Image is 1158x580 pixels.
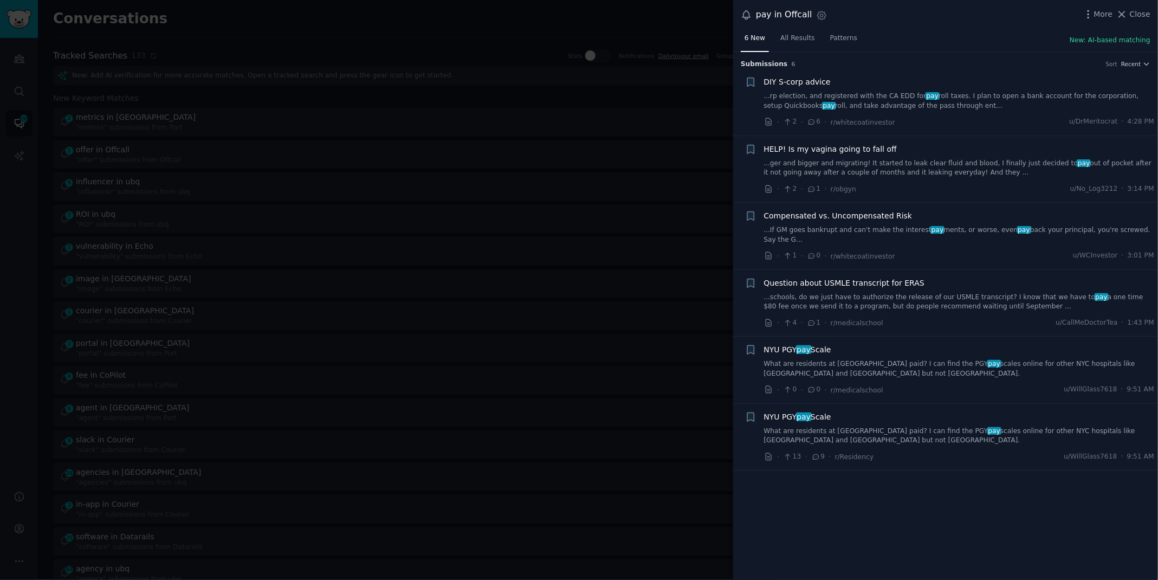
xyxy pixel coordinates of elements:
[777,117,779,128] span: ·
[1017,226,1031,234] span: pay
[825,317,827,328] span: ·
[831,386,883,394] span: r/medicalschool
[783,385,797,395] span: 0
[745,34,765,43] span: 6 New
[825,250,827,262] span: ·
[1077,159,1091,167] span: pay
[764,344,831,356] span: NYU PGY Scale
[831,119,895,126] span: r/whitecoatinvestor
[783,251,797,261] span: 1
[1128,251,1154,261] span: 3:01 PM
[831,319,883,327] span: r/medicalschool
[1121,60,1141,68] span: Recent
[801,117,803,128] span: ·
[801,183,803,195] span: ·
[764,359,1155,378] a: What are residents at [GEOGRAPHIC_DATA] paid? I can find the PGYpayscales online for other NYC ho...
[987,360,1001,368] span: pay
[1127,452,1154,462] span: 9:51 AM
[756,8,812,22] div: pay in Offcall
[1070,36,1150,46] button: New: AI-based matching
[783,452,801,462] span: 13
[764,278,925,289] a: Question about USMLE transcript for ERAS
[1070,184,1118,194] span: u/No_Log3212
[1106,60,1118,68] div: Sort
[1127,385,1154,395] span: 9:51 AM
[764,92,1155,111] a: ...rp election, and registered with the CA EDD forpayroll taxes. I plan to open a bank account fo...
[764,225,1155,244] a: ...If GM goes bankrupt and can't make the interestpayments, or worse, evenpayback your principal,...
[1069,117,1117,127] span: u/DrMeritocrat
[825,117,827,128] span: ·
[807,385,820,395] span: 0
[1094,9,1113,20] span: More
[1130,9,1150,20] span: Close
[987,427,1001,435] span: pay
[741,60,788,69] span: Submission s
[1122,318,1124,328] span: ·
[1083,9,1113,20] button: More
[777,30,818,52] a: All Results
[930,226,944,234] span: pay
[796,413,812,421] span: pay
[825,183,827,195] span: ·
[783,184,797,194] span: 2
[1121,385,1123,395] span: ·
[764,210,913,222] a: Compensated vs. Uncompensated Risk
[764,427,1155,446] a: What are residents at [GEOGRAPHIC_DATA] paid? I can find the PGYpayscales online for other NYC ho...
[831,253,895,260] span: r/whitecoatinvestor
[1122,117,1124,127] span: ·
[777,451,779,462] span: ·
[796,345,812,354] span: pay
[1073,251,1117,261] span: u/WCInvestor
[1122,251,1124,261] span: ·
[807,184,820,194] span: 1
[1095,293,1109,301] span: pay
[764,144,897,155] a: HELP! Is my vagina going to fall off
[792,61,795,67] span: 6
[811,452,825,462] span: 9
[825,384,827,396] span: ·
[830,34,857,43] span: Patterns
[829,451,831,462] span: ·
[801,384,803,396] span: ·
[807,251,820,261] span: 0
[805,451,807,462] span: ·
[1128,318,1154,328] span: 1:43 PM
[764,76,831,88] a: DIY S-corp advice
[835,453,874,461] span: r/Residency
[780,34,814,43] span: All Results
[777,250,779,262] span: ·
[1064,385,1117,395] span: u/WillGlass7618
[1128,184,1154,194] span: 3:14 PM
[1056,318,1117,328] span: u/CallMeDoctorTea
[801,250,803,262] span: ·
[1128,117,1154,127] span: 4:28 PM
[741,30,769,52] a: 6 New
[764,411,831,423] a: NYU PGYpayScale
[1116,9,1150,20] button: Close
[764,411,831,423] span: NYU PGY Scale
[801,317,803,328] span: ·
[1064,452,1117,462] span: u/WillGlass7618
[783,318,797,328] span: 4
[777,317,779,328] span: ·
[807,117,820,127] span: 6
[764,159,1155,178] a: ...ger and bigger and migrating! It started to leak clear fluid and blood, I finally just decided...
[1122,184,1124,194] span: ·
[826,30,861,52] a: Patterns
[777,384,779,396] span: ·
[807,318,820,328] span: 1
[783,117,797,127] span: 2
[777,183,779,195] span: ·
[822,102,836,109] span: pay
[926,92,940,100] span: pay
[1121,452,1123,462] span: ·
[1121,60,1150,68] button: Recent
[831,185,856,193] span: r/obgyn
[764,344,831,356] a: NYU PGYpayScale
[764,293,1155,312] a: ...schools, do we just have to authorize the release of our USMLE transcript? I know that we have...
